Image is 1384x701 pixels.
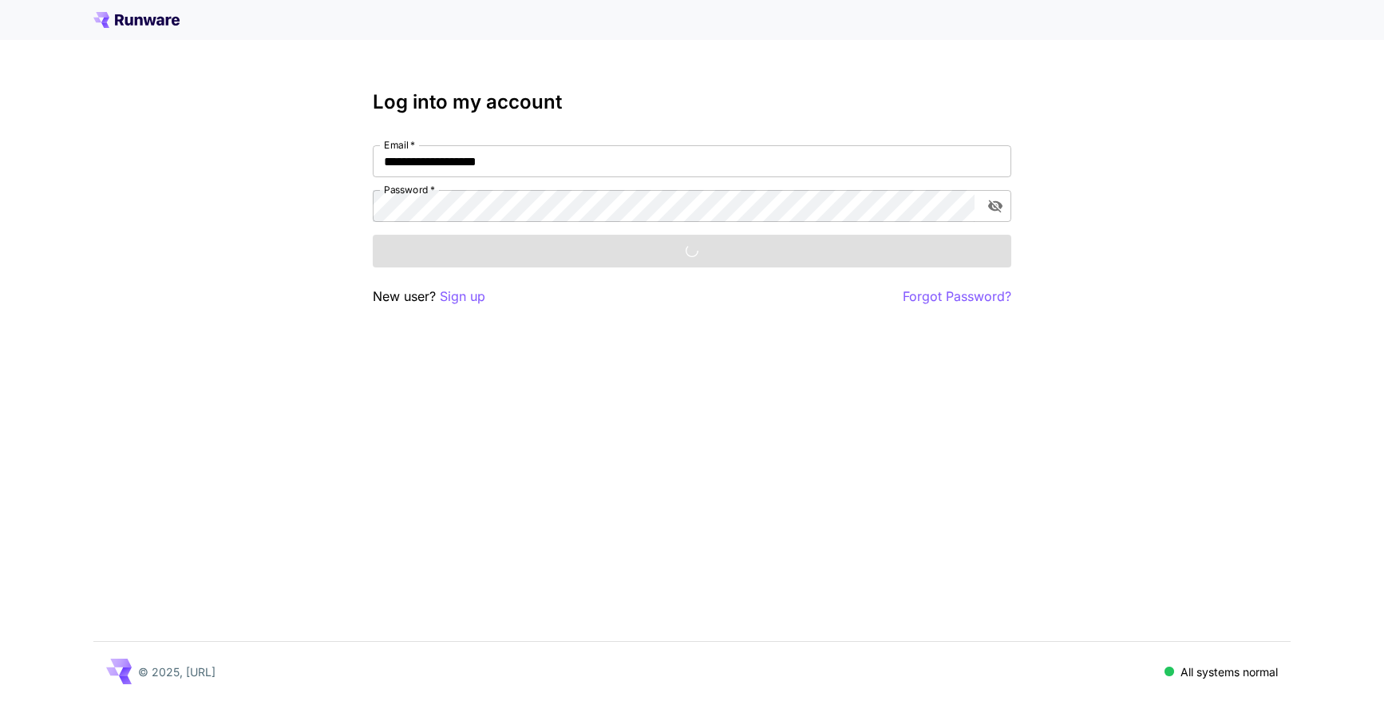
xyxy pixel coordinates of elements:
h3: Log into my account [373,91,1011,113]
label: Password [384,183,435,196]
button: Sign up [440,287,485,307]
label: Email [384,138,415,152]
p: © 2025, [URL] [138,663,216,680]
button: Forgot Password? [903,287,1011,307]
p: All systems normal [1180,663,1278,680]
p: New user? [373,287,485,307]
button: toggle password visibility [981,192,1010,220]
